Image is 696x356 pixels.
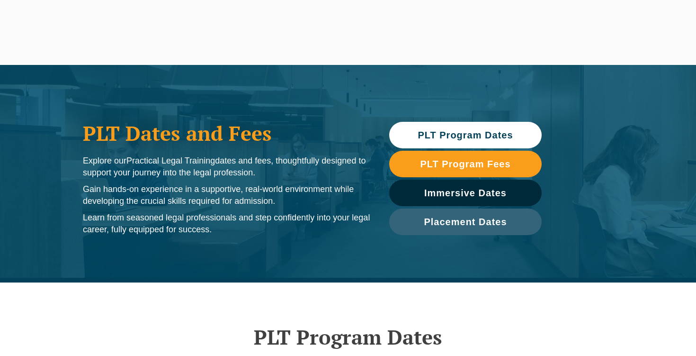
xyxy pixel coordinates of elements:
h1: PLT Dates and Fees [83,121,370,145]
span: PLT Program Dates [418,130,513,140]
span: Placement Dates [424,217,507,227]
p: Gain hands-on experience in a supportive, real-world environment while developing the crucial ski... [83,183,370,207]
p: Learn from seasoned legal professionals and step confidently into your legal career, fully equipp... [83,212,370,236]
a: Placement Dates [389,209,542,235]
span: PLT Program Fees [420,159,510,169]
a: PLT Program Dates [389,122,542,148]
a: Immersive Dates [389,180,542,206]
a: PLT Program Fees [389,151,542,177]
span: Immersive Dates [424,188,507,198]
h2: PLT Program Dates [78,325,618,349]
p: Explore our dates and fees, thoughtfully designed to support your journey into the legal profession. [83,155,370,179]
span: Practical Legal Training [126,156,215,165]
